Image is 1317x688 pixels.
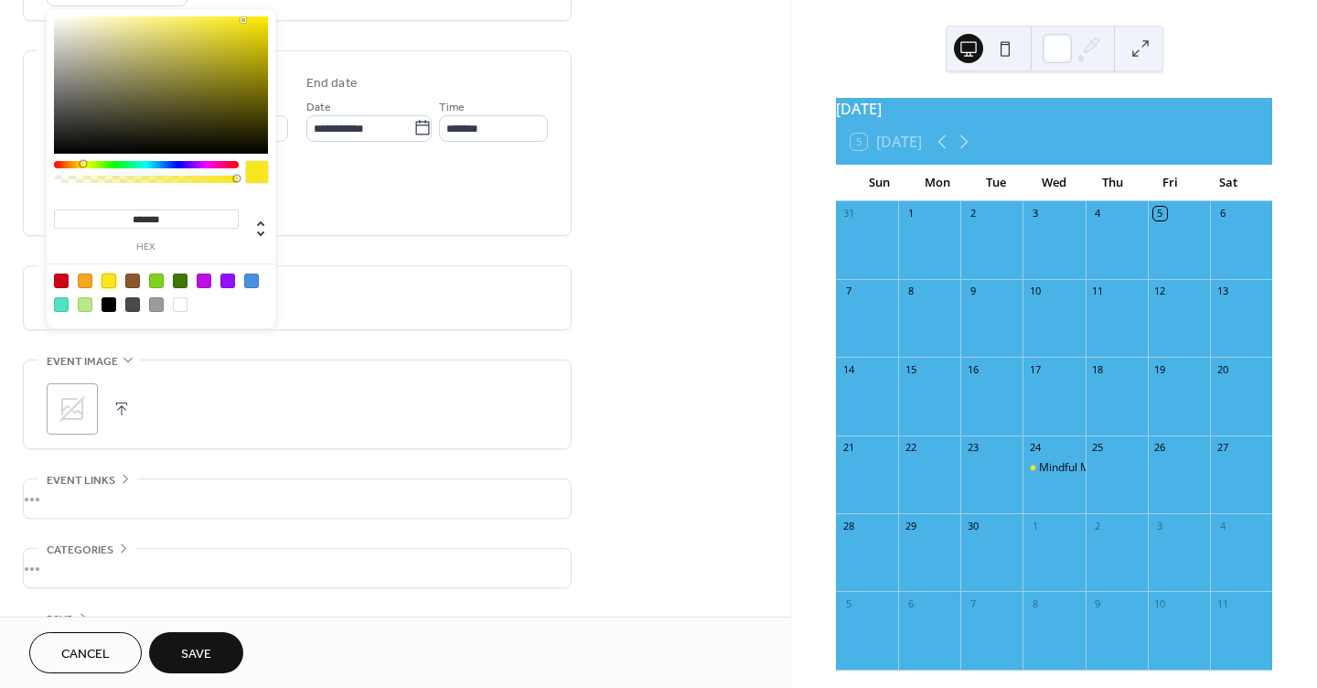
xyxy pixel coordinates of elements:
[1091,362,1105,376] div: 18
[47,383,98,435] div: ;
[1215,519,1229,532] div: 4
[78,297,92,312] div: #B8E986
[841,362,855,376] div: 14
[841,597,855,610] div: 5
[439,97,465,116] span: Time
[78,274,92,288] div: #F5A623
[1039,460,1200,476] div: Mindful Minutes Board Meeting
[1215,597,1229,610] div: 11
[1091,285,1105,298] div: 11
[1028,285,1042,298] div: 10
[102,274,116,288] div: #F8E71C
[1083,165,1141,201] div: Thu
[1028,207,1042,220] div: 3
[1153,441,1167,455] div: 26
[306,97,331,116] span: Date
[851,165,909,201] div: Sun
[966,207,980,220] div: 2
[1215,362,1229,376] div: 20
[24,479,571,518] div: •••
[1215,207,1229,220] div: 6
[1215,285,1229,298] div: 13
[1215,441,1229,455] div: 27
[125,274,140,288] div: #8B572A
[841,285,855,298] div: 7
[1153,597,1167,610] div: 10
[102,297,116,312] div: #000000
[173,274,187,288] div: #417505
[149,297,164,312] div: #9B9B9B
[841,441,855,455] div: 21
[904,519,917,532] div: 29
[47,471,115,490] span: Event links
[904,207,917,220] div: 1
[1091,597,1105,610] div: 9
[1028,441,1042,455] div: 24
[173,297,187,312] div: #FFFFFF
[841,207,855,220] div: 31
[1199,165,1258,201] div: Sat
[1153,362,1167,376] div: 19
[61,645,110,664] span: Cancel
[1153,519,1167,532] div: 3
[47,610,73,629] span: RSVP
[1028,519,1042,532] div: 1
[29,632,142,673] button: Cancel
[966,597,980,610] div: 7
[1028,362,1042,376] div: 17
[909,165,968,201] div: Mon
[54,297,69,312] div: #50E3C2
[220,274,235,288] div: #9013FE
[149,274,164,288] div: #7ED321
[47,541,113,560] span: Categories
[904,441,917,455] div: 22
[967,165,1025,201] div: Tue
[1091,519,1105,532] div: 2
[1023,460,1085,476] div: Mindful Minutes Board Meeting
[966,519,980,532] div: 30
[181,645,211,664] span: Save
[1153,207,1167,220] div: 5
[841,519,855,532] div: 28
[904,285,917,298] div: 8
[149,632,243,673] button: Save
[1091,441,1105,455] div: 25
[966,285,980,298] div: 9
[1153,285,1167,298] div: 12
[1028,597,1042,610] div: 8
[54,274,69,288] div: #D0021B
[836,98,1272,120] div: [DATE]
[47,352,118,371] span: Event image
[24,549,571,587] div: •••
[966,362,980,376] div: 16
[197,274,211,288] div: #BD10E0
[904,597,917,610] div: 6
[306,74,358,93] div: End date
[1025,165,1084,201] div: Wed
[904,362,917,376] div: 15
[966,441,980,455] div: 23
[1141,165,1200,201] div: Fri
[125,297,140,312] div: #4A4A4A
[1091,207,1105,220] div: 4
[244,274,259,288] div: #4A90E2
[54,242,239,253] label: hex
